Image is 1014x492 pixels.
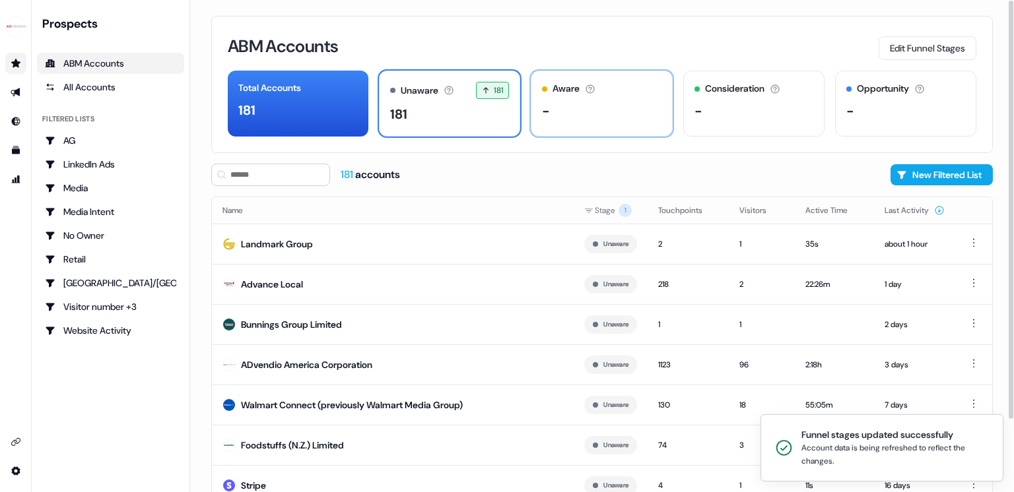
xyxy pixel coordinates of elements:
[241,318,342,331] div: Bunnings Group Limited
[238,100,255,120] div: 181
[553,82,580,96] div: Aware
[5,140,26,161] a: Go to templates
[739,398,784,412] div: 18
[45,300,176,313] div: Visitor number +3
[228,38,338,55] h3: ABM Accounts
[45,253,176,266] div: Retail
[37,320,184,341] a: Go to Website Activity
[885,318,945,331] div: 2 days
[42,16,184,32] div: Prospects
[603,439,628,451] button: Unaware
[658,278,718,291] div: 218
[37,77,184,98] a: All accounts
[658,358,718,371] div: 1123
[45,158,176,171] div: LinkedIn Ads
[390,104,407,124] div: 181
[5,82,26,103] a: Go to outbound experience
[603,359,628,371] button: Unaware
[801,441,982,468] div: Account data is being refreshed to reflect the changes.
[885,237,945,251] div: about 1 hour
[805,358,863,371] div: 2:18h
[37,249,184,270] a: Go to Retail
[857,82,909,96] div: Opportunity
[45,276,176,290] div: [GEOGRAPHIC_DATA]/[GEOGRAPHIC_DATA]
[238,81,301,95] div: Total Accounts
[805,278,863,291] div: 22:26m
[341,168,355,181] span: 181
[341,168,400,182] div: accounts
[584,204,637,217] div: Stage
[241,479,266,492] div: Stripe
[658,439,718,452] div: 74
[658,199,718,222] button: Touchpoints
[619,204,632,217] span: 1
[5,169,26,190] a: Go to attribution
[37,201,184,222] a: Go to Media Intent
[885,278,945,291] div: 1 day
[5,460,26,481] a: Go to integrations
[37,154,184,175] a: Go to LinkedIn Ads
[241,358,372,371] div: ADvendio America Corporation
[603,238,628,250] button: Unaware
[494,84,503,97] span: 181
[658,479,718,492] div: 4
[542,101,550,121] div: -
[805,398,863,412] div: 55:05m
[5,431,26,452] a: Go to integrations
[603,479,628,491] button: Unaware
[705,82,764,96] div: Consideration
[37,53,184,74] a: ABM Accounts
[45,57,176,70] div: ABM Accounts
[739,237,784,251] div: 1
[45,80,176,94] div: All Accounts
[241,278,303,291] div: Advance Local
[45,324,176,337] div: Website Activity
[45,229,176,242] div: No Owner
[42,113,94,125] div: Filtered lists
[739,199,782,222] button: Visitors
[658,237,718,251] div: 2
[846,101,854,121] div: -
[739,278,784,291] div: 2
[45,205,176,218] div: Media Intent
[801,428,982,441] div: Funnel stages updated successfully
[37,130,184,151] a: Go to AG
[658,398,718,412] div: 130
[739,479,784,492] div: 1
[212,197,574,224] th: Name
[5,53,26,74] a: Go to prospects
[885,199,945,222] button: Last Activity
[739,358,784,371] div: 96
[805,199,863,222] button: Active Time
[603,278,628,290] button: Unaware
[603,319,628,330] button: Unaware
[739,439,784,452] div: 3
[241,398,463,412] div: Walmart Connect (previously Walmart Media Group)
[37,272,184,293] a: Go to USA/Canada
[37,225,184,246] a: Go to No Owner
[879,36,976,60] button: Edit Funnel Stages
[885,398,945,412] div: 7 days
[241,439,344,452] div: Foodstuffs (N.Z.) Limited
[45,181,176,195] div: Media
[37,296,184,317] a: Go to Visitor number +3
[5,111,26,132] a: Go to Inbound
[891,164,993,185] button: New Filtered List
[658,318,718,331] div: 1
[694,101,702,121] div: -
[739,318,784,331] div: 1
[45,134,176,147] div: AG
[885,358,945,371] div: 3 days
[401,84,438,98] div: Unaware
[805,237,863,251] div: 35s
[37,177,184,199] a: Go to Media
[603,399,628,411] button: Unaware
[241,237,313,251] div: Landmark Group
